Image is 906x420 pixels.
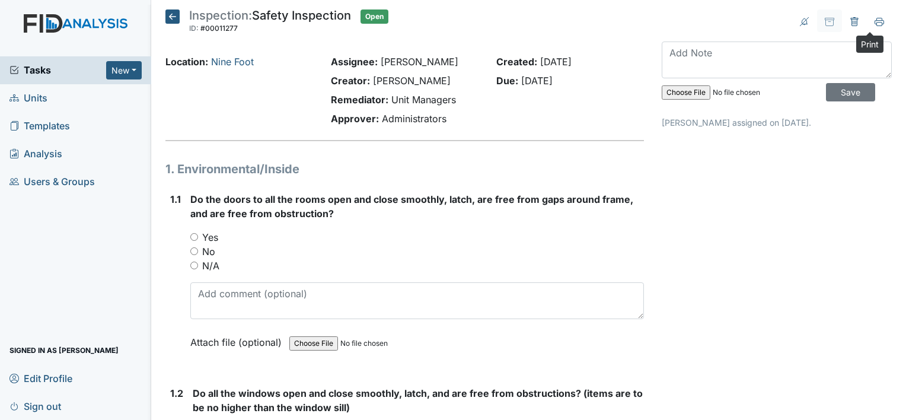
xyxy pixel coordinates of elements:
[200,24,238,33] span: #00011277
[382,113,446,125] span: Administrators
[331,94,388,106] strong: Remediator:
[189,8,252,23] span: Inspection:
[9,341,119,359] span: Signed in as [PERSON_NAME]
[106,61,142,79] button: New
[521,75,553,87] span: [DATE]
[9,173,95,191] span: Users & Groups
[9,397,61,415] span: Sign out
[170,192,181,206] label: 1.1
[331,56,378,68] strong: Assignee:
[9,145,62,163] span: Analysis
[165,160,644,178] h1: 1. Environmental/Inside
[190,262,198,269] input: N/A
[9,89,47,107] span: Units
[193,387,643,413] span: Do all the windows open and close smoothly, latch, and are free from obstructions? (items are to ...
[165,56,208,68] strong: Location:
[496,75,518,87] strong: Due:
[170,386,183,400] label: 1.2
[373,75,451,87] span: [PERSON_NAME]
[662,116,892,129] p: [PERSON_NAME] assigned on [DATE].
[202,259,219,273] label: N/A
[331,75,370,87] strong: Creator:
[331,113,379,125] strong: Approver:
[189,9,351,36] div: Safety Inspection
[189,24,199,33] span: ID:
[190,193,633,219] span: Do the doors to all the rooms open and close smoothly, latch, are free from gaps around frame, an...
[826,83,875,101] input: Save
[9,369,72,387] span: Edit Profile
[391,94,456,106] span: Unit Managers
[361,9,388,24] span: Open
[190,233,198,241] input: Yes
[856,36,883,53] div: Print
[211,56,254,68] a: Nine Foot
[202,244,215,259] label: No
[496,56,537,68] strong: Created:
[190,247,198,255] input: No
[9,63,106,77] a: Tasks
[202,230,218,244] label: Yes
[381,56,458,68] span: [PERSON_NAME]
[190,329,286,349] label: Attach file (optional)
[540,56,572,68] span: [DATE]
[9,117,70,135] span: Templates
